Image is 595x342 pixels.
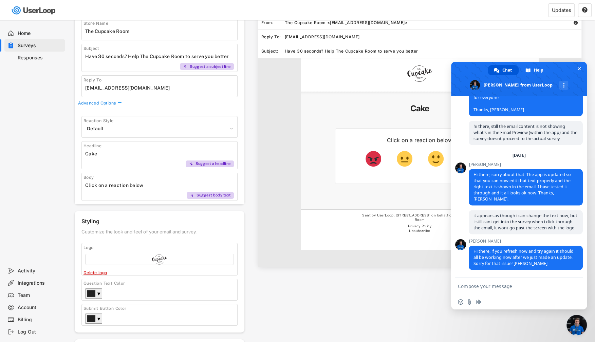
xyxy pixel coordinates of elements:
div: Chat [488,65,519,75]
img: pouting-face_1f621.png [366,151,381,167]
div: Sent by UserLoop, [STREET_ADDRESS] on behalf of The Cupcake Room [360,213,479,224]
button:  [117,100,123,105]
text:  [582,7,588,13]
div: Delete logo [83,270,182,275]
div: Click on a reaction below [359,137,481,144]
span: Audio message [476,299,481,305]
img: MagicMajor%20%28Purple%29.svg [183,65,187,68]
div: Submit Button Color [83,306,239,311]
h5: Cake [335,103,505,121]
div: Logo [83,245,237,250]
span: Send a file [467,299,472,305]
div: More channels [559,81,568,90]
div: Body [83,175,182,180]
img: neutral-face_1f610.png [397,151,412,167]
span: Close chat [576,65,583,72]
span: Chat [502,65,512,75]
div: Billing [18,317,62,323]
img: The-CupCake-Room-Logo-1.png [396,65,444,82]
button:  [582,7,588,13]
div: Account [18,304,62,311]
span: Hi there, sorry about that. The app is updated so that you can now edit that text properly and th... [473,172,571,202]
img: userloop-logo-01.svg [10,3,58,17]
span: hi there, still the email content is not showing what's in the Email Preview (within the app) and... [473,123,577,141]
div: Subject [83,46,237,51]
img: MagicMajor%20%28Purple%29.svg [190,194,194,197]
textarea: Compose your message... [458,283,565,289]
div: [EMAIL_ADDRESS][DOMAIN_NAME] [285,34,581,40]
div: [DATE] [513,153,526,157]
span: Hi there, if you refresh now and try again it should all be working now after we just made an upd... [473,248,574,266]
div: Have 30 seconds? Help The Cupcake Room to serve you better [285,49,581,54]
div: ▼ [97,291,100,298]
div: Suggest body text [197,193,230,197]
div: The Cupcake Room <[EMAIL_ADDRESS][DOMAIN_NAME]> [285,20,573,25]
div: ▼ [97,316,100,323]
div: Reply To [83,77,182,83]
div: Reply To: [261,34,285,40]
div: Activity [18,268,62,274]
span: it appears as though i can change the text now, but i still cant get into the survey when i click... [473,213,577,231]
text:  [118,100,122,105]
span: [PERSON_NAME] [469,239,583,244]
div: From: [261,20,285,25]
div: Suggest a subject line [190,64,231,69]
div: Reaction Style [83,118,182,123]
div: Advanced Options [78,100,117,106]
div: Question Text Color [83,281,239,286]
div: Subject: [261,49,285,54]
div: Styling [81,218,238,227]
div: Customize the look and feel of your email and survey. [81,229,238,238]
span: [PERSON_NAME] [469,162,583,167]
div: Store Name [83,21,182,26]
div: Home [18,30,62,37]
div: Unsubscribe [360,229,479,233]
div: Help [519,65,550,75]
button:  [573,20,578,25]
div: Updates [552,8,571,13]
div: Headline [83,143,182,149]
span: Insert an emoji [458,299,463,305]
div: Surveys [18,42,62,49]
img: MagicMajor%20%28Purple%29.svg [189,162,193,166]
div: Team [18,292,62,299]
img: slightly-smiling-face_1f642.png [428,151,444,167]
div: Close chat [566,315,587,335]
div: Suggest a headline [196,161,231,166]
div: Responses [18,55,62,61]
div: Log Out [18,329,62,335]
span: Help [534,65,543,75]
div: Privacy Policy [360,224,479,229]
div: Integrations [18,280,62,286]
